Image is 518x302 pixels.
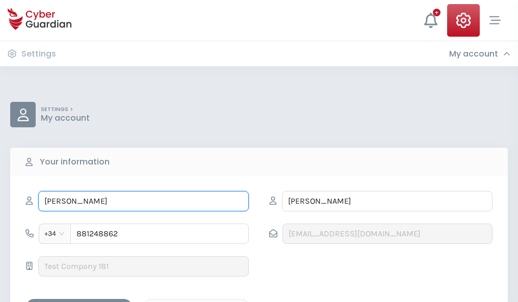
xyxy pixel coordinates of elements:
[44,226,65,241] span: +34
[40,156,110,168] b: Your information
[70,224,249,244] input: 612345678
[449,49,498,59] h3: My account
[21,49,56,59] h3: Settings
[41,113,90,123] p: My account
[449,49,510,59] div: My account
[41,106,90,113] p: SETTINGS >
[433,9,441,16] div: +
